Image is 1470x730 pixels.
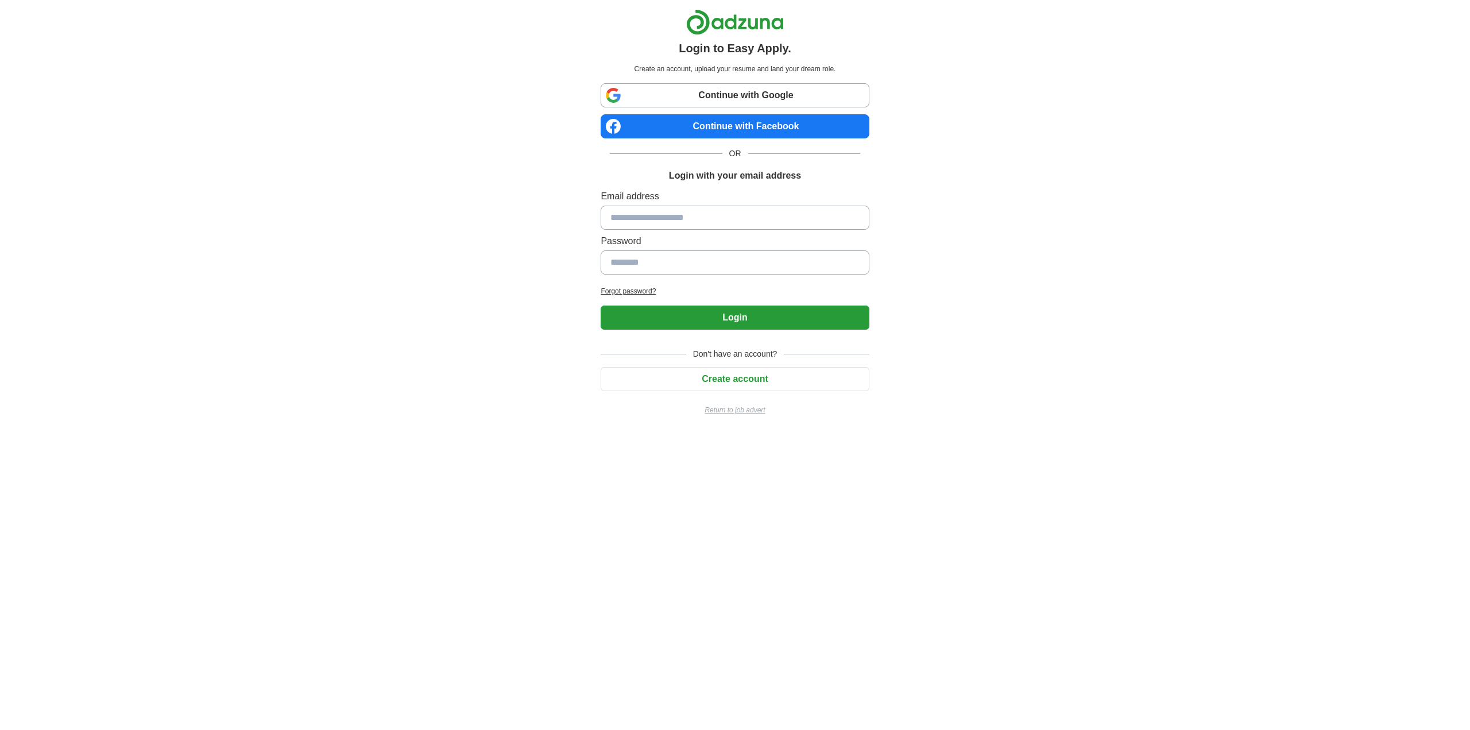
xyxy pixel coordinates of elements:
[601,286,869,296] a: Forgot password?
[601,374,869,384] a: Create account
[601,114,869,138] a: Continue with Facebook
[601,83,869,107] a: Continue with Google
[686,9,784,35] img: Adzuna logo
[603,64,866,74] p: Create an account, upload your resume and land your dream role.
[601,234,869,248] label: Password
[601,190,869,203] label: Email address
[601,405,869,415] a: Return to job advert
[601,306,869,330] button: Login
[722,148,748,160] span: OR
[669,169,801,183] h1: Login with your email address
[679,40,791,57] h1: Login to Easy Apply.
[686,348,784,360] span: Don't have an account?
[601,367,869,391] button: Create account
